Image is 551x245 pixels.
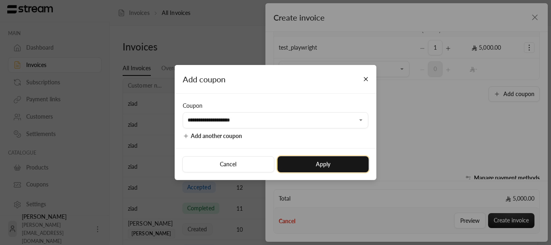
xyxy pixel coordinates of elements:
button: Close [359,72,373,86]
button: Cancel [182,156,274,172]
button: Open [356,115,366,125]
span: Add another coupon [191,132,242,139]
span: Add coupon [183,74,225,84]
button: Apply [278,156,369,172]
div: Coupon [183,102,368,110]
